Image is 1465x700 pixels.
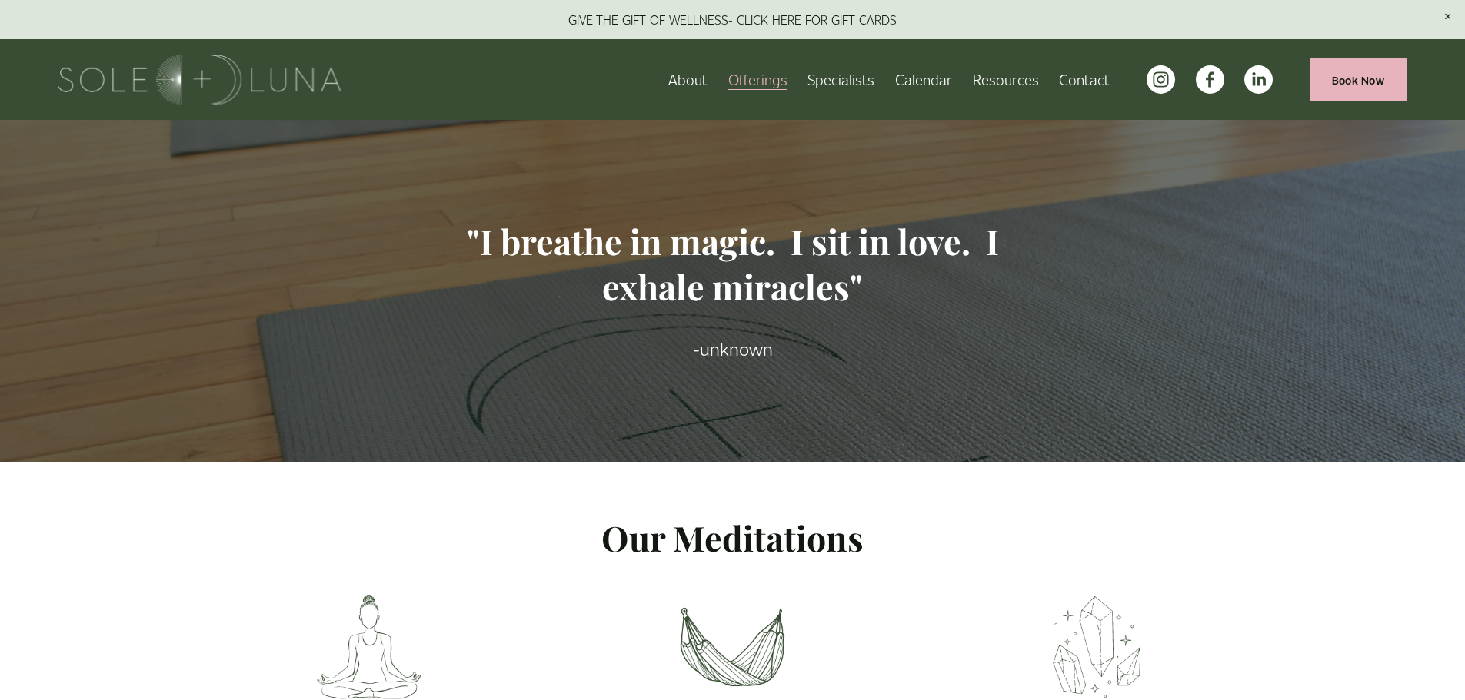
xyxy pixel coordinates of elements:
a: instagram-unauth [1147,65,1175,94]
img: Sole + Luna [58,55,341,105]
h2: "I breathe in magic. I sit in love. I exhale miracles" [464,219,1002,308]
a: Calendar [895,66,952,93]
a: Contact [1059,66,1110,93]
span: Resources [973,68,1039,91]
p: Our Meditations [195,510,1271,566]
a: Specialists [807,66,874,93]
a: facebook-unauth [1196,65,1224,94]
a: LinkedIn [1244,65,1273,94]
a: folder dropdown [973,66,1039,93]
a: folder dropdown [728,66,787,93]
a: Book Now [1310,58,1407,101]
span: Offerings [728,68,787,91]
p: -unknown [464,333,1002,363]
a: About [668,66,708,93]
